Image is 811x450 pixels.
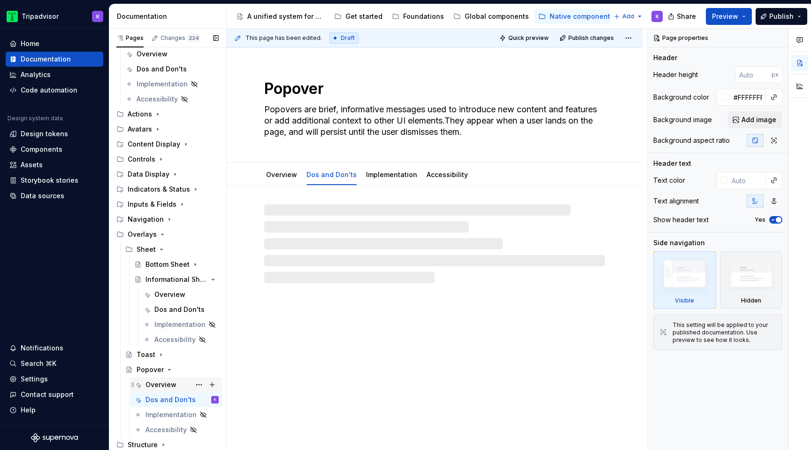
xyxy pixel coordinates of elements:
div: Accessibility [423,164,472,184]
a: Components [6,142,103,157]
span: Publish changes [568,34,614,42]
div: Text color [653,176,685,185]
div: Accessibility [145,425,187,434]
div: K [96,13,99,20]
div: Controls [128,155,155,164]
div: Indicators & Status [128,185,190,194]
span: Preview [712,12,738,21]
button: Help [6,403,103,418]
div: Visible [675,297,694,304]
div: Page tree [232,7,609,26]
div: Indicators & Status [113,182,222,197]
a: Data sources [6,188,103,203]
div: Overlays [128,230,157,239]
div: Data Display [113,167,222,182]
a: Popover [122,362,222,377]
div: Bottom Sheet [145,260,190,269]
div: Toast [137,350,155,359]
a: Global components [450,9,533,24]
div: Documentation [117,12,222,21]
div: Documentation [21,54,71,64]
div: Data Display [128,170,169,179]
span: Draft [341,34,355,42]
a: Analytics [6,67,103,82]
a: Accessibility [130,422,222,437]
div: Dos and Don'ts [145,395,196,404]
button: Search ⌘K [6,356,103,371]
div: Controls [113,152,222,167]
span: Add [622,13,634,20]
p: px [772,71,779,78]
button: Add [611,10,646,23]
a: Home [6,36,103,51]
div: Native components [550,12,614,21]
div: Storybook stories [21,176,78,185]
div: Side navigation [653,238,705,248]
div: Implementation [362,164,421,184]
div: Structure [128,440,158,450]
a: Supernova Logo [31,433,78,442]
div: A unified system for every journey. [247,12,325,21]
button: Share [663,8,702,25]
a: Bottom Sheet [130,257,222,272]
div: Accessibility [137,94,178,104]
textarea: Popover [262,78,603,100]
div: Inputs & Fields [128,200,176,209]
div: Notifications [21,343,63,353]
div: This setting will be applied to your published documentation. Use preview to see how it looks. [673,321,776,344]
div: Pages [116,34,144,42]
a: Overview [122,47,222,62]
div: Text alignment [653,196,699,206]
a: Implementation [139,317,222,332]
div: Background image [653,115,712,124]
div: Avatars [128,124,152,134]
span: 224 [187,34,200,42]
div: Implementation [154,320,206,329]
div: Home [21,39,39,48]
input: Auto [730,89,766,106]
a: Accessibility [139,332,222,347]
div: Header text [653,159,691,168]
div: K [214,395,216,404]
a: Dos and Don'ts [139,302,222,317]
div: Get started [345,12,383,21]
div: Contact support [21,390,74,399]
a: Dos and Don'tsK [130,392,222,407]
div: Navigation [128,215,164,224]
a: Implementation [366,171,417,178]
button: Quick preview [497,31,553,45]
a: Documentation [6,52,103,67]
span: Publish [769,12,794,21]
a: Get started [330,9,386,24]
a: Foundations [388,9,448,24]
a: Overview [266,171,297,178]
a: Accessibility [122,92,222,107]
div: Dos and Don'ts [154,305,205,314]
div: Actions [113,107,222,122]
div: Data sources [21,191,64,201]
button: Contact support [6,387,103,402]
div: Overlays [113,227,222,242]
div: Search ⌘K [21,359,56,368]
a: Dos and Don'ts [306,171,357,178]
div: Implementation [137,79,188,89]
a: Dos and Don'ts [122,62,222,77]
a: Informational Sheets [130,272,222,287]
div: Components [21,145,62,154]
a: Storybook stories [6,173,103,188]
span: Share [677,12,696,21]
div: Hidden [720,251,783,309]
label: Yes [755,216,765,224]
div: Visible [653,251,716,309]
div: Code automation [21,85,77,95]
div: Content Display [113,137,222,152]
span: This page has been edited. [245,34,322,42]
img: 0ed0e8b8-9446-497d-bad0-376821b19aa5.png [7,11,18,22]
input: Auto [728,172,766,189]
a: Overview [139,287,222,302]
a: Design tokens [6,126,103,141]
a: Overview [130,377,222,392]
button: TripadvisorK [2,6,107,26]
div: Overview [154,290,185,299]
span: Quick preview [508,34,549,42]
